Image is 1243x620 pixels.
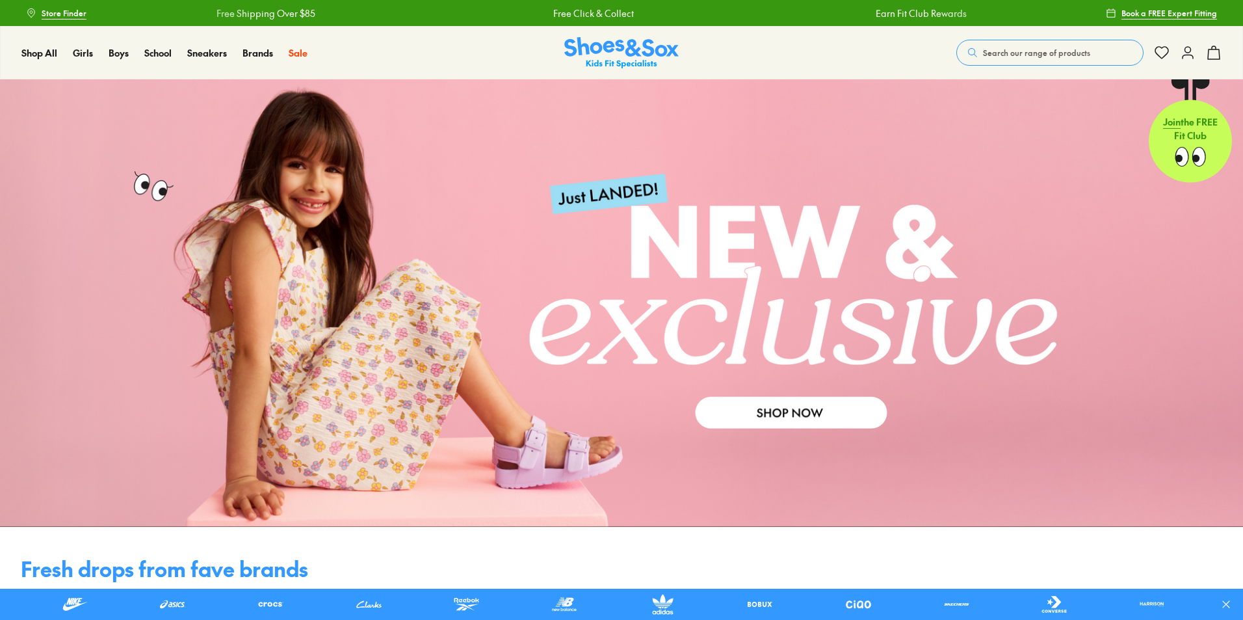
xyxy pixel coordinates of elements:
a: School [144,46,172,60]
a: Brands [242,46,273,60]
a: Book a FREE Expert Fitting [1106,1,1217,25]
a: Earn Fit Club Rewards [874,7,965,20]
img: SNS_Logo_Responsive.svg [564,37,679,69]
a: Girls [73,46,93,60]
span: Join [1163,115,1181,128]
span: School [144,46,172,59]
span: Store Finder [42,7,86,19]
a: Store Finder [26,1,86,25]
a: Free Shipping Over $85 [215,7,313,20]
span: Brands [242,46,273,59]
span: Sale [289,46,307,59]
span: Boys [109,46,129,59]
button: Search our range of products [956,40,1144,66]
span: Search our range of products [983,47,1090,59]
a: Sale [289,46,307,60]
span: Sneakers [187,46,227,59]
span: Shop All [21,46,57,59]
a: Boys [109,46,129,60]
span: Book a FREE Expert Fitting [1121,7,1217,19]
a: Free Click & Collect [551,7,632,20]
a: Shop All [21,46,57,60]
a: Sneakers [187,46,227,60]
p: the FREE Fit Club [1149,105,1232,153]
a: Jointhe FREE Fit Club [1149,79,1232,183]
span: Girls [73,46,93,59]
a: Shoes & Sox [564,37,679,69]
